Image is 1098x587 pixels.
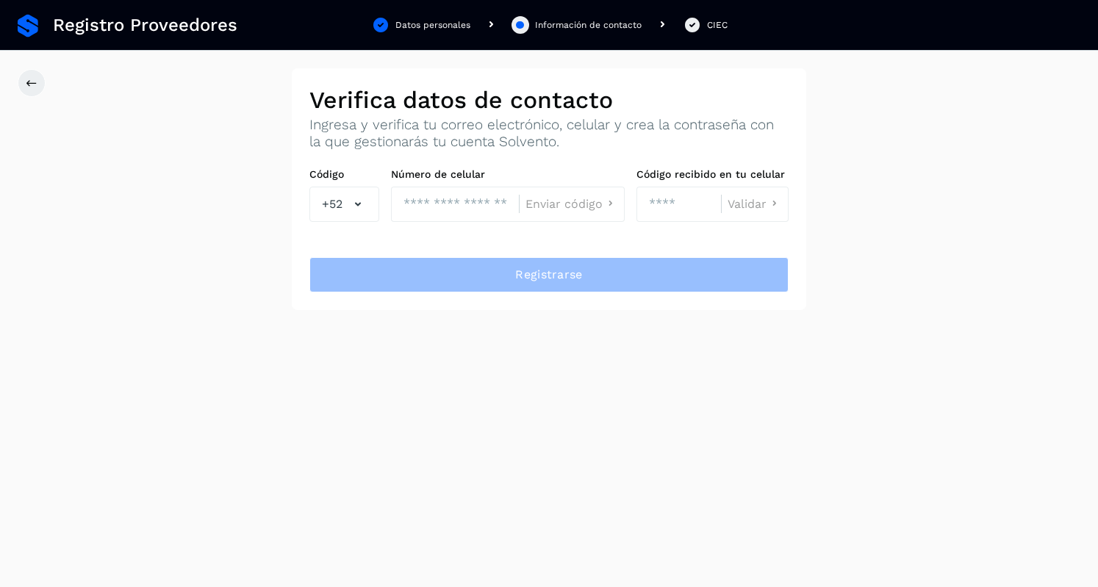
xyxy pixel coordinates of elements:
[309,86,789,114] h2: Verifica datos de contacto
[525,196,618,212] button: Enviar código
[322,195,342,213] span: +52
[395,18,470,32] div: Datos personales
[309,117,789,151] p: Ingresa y verifica tu correo electrónico, celular y crea la contraseña con la que gestionarás tu ...
[728,198,767,210] span: Validar
[53,15,237,36] span: Registro Proveedores
[535,18,642,32] div: Información de contacto
[525,198,603,210] span: Enviar código
[309,257,789,292] button: Registrarse
[391,168,625,181] label: Número de celular
[728,196,782,212] button: Validar
[707,18,728,32] div: CIEC
[515,267,582,283] span: Registrarse
[636,168,789,181] label: Código recibido en tu celular
[309,168,379,181] label: Código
